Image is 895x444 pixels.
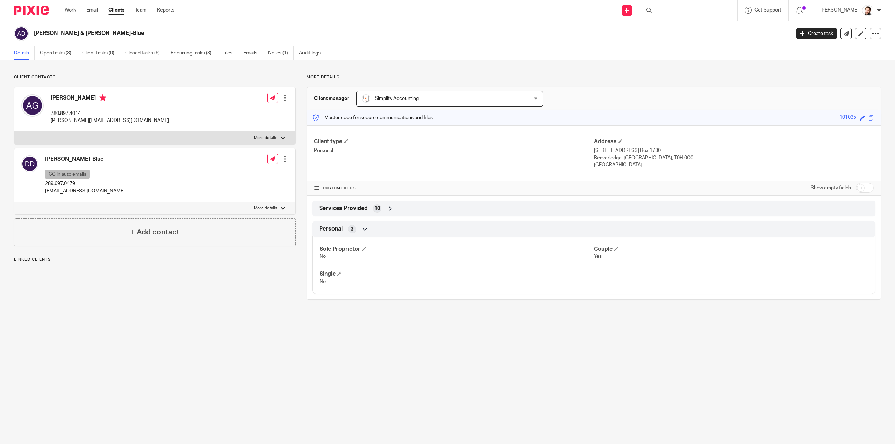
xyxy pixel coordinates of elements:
[362,94,370,103] img: Screenshot%202023-11-29%20141159.png
[14,26,29,41] img: svg%3E
[45,180,125,187] p: 289.697.0479
[594,161,874,168] p: [GEOGRAPHIC_DATA]
[99,94,106,101] i: Primary
[314,138,594,145] h4: Client type
[34,30,636,37] h2: [PERSON_NAME] & [PERSON_NAME]-Blue
[14,257,296,262] p: Linked clients
[754,8,781,13] span: Get Support
[320,254,326,259] span: No
[594,254,602,259] span: Yes
[254,205,277,211] p: More details
[320,270,594,278] h4: Single
[65,7,76,14] a: Work
[108,7,124,14] a: Clients
[21,94,44,117] img: svg%3E
[254,135,277,141] p: More details
[862,5,873,16] img: Jayde%20Headshot.jpg
[299,46,326,60] a: Audit logs
[594,246,868,253] h4: Couple
[351,226,353,233] span: 3
[268,46,294,60] a: Notes (1)
[594,138,874,145] h4: Address
[222,46,238,60] a: Files
[45,155,125,163] h4: [PERSON_NAME]-Blue
[796,28,837,39] a: Create task
[320,279,326,284] span: No
[374,205,380,212] span: 10
[21,155,38,172] img: svg%3E
[82,46,120,60] a: Client tasks (0)
[594,154,874,161] p: Beaverlodge, [GEOGRAPHIC_DATA], T0H 0C0
[594,147,874,154] p: [STREET_ADDRESS] Box 1730
[51,94,169,103] h4: [PERSON_NAME]
[314,95,349,102] h3: Client manager
[171,46,217,60] a: Recurring tasks (3)
[45,188,125,195] p: [EMAIL_ADDRESS][DOMAIN_NAME]
[125,46,165,60] a: Closed tasks (6)
[320,246,594,253] h4: Sole Proprietor
[820,7,859,14] p: [PERSON_NAME]
[14,46,35,60] a: Details
[314,147,594,154] p: Personal
[312,114,433,121] p: Master code for secure communications and files
[375,96,419,101] span: Simplify Accounting
[51,110,169,117] p: 780.897.4014
[130,227,179,238] h4: + Add contact
[86,7,98,14] a: Email
[319,205,368,212] span: Services Provided
[45,170,90,179] p: CC in auto emails
[40,46,77,60] a: Open tasks (3)
[319,225,343,233] span: Personal
[314,185,594,191] h4: CUSTOM FIELDS
[157,7,174,14] a: Reports
[135,7,146,14] a: Team
[51,117,169,124] p: [PERSON_NAME][EMAIL_ADDRESS][DOMAIN_NAME]
[839,114,856,122] div: 101035
[811,184,851,191] label: Show empty fields
[307,74,881,80] p: More details
[14,6,49,15] img: Pixie
[243,46,263,60] a: Emails
[14,74,296,80] p: Client contacts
